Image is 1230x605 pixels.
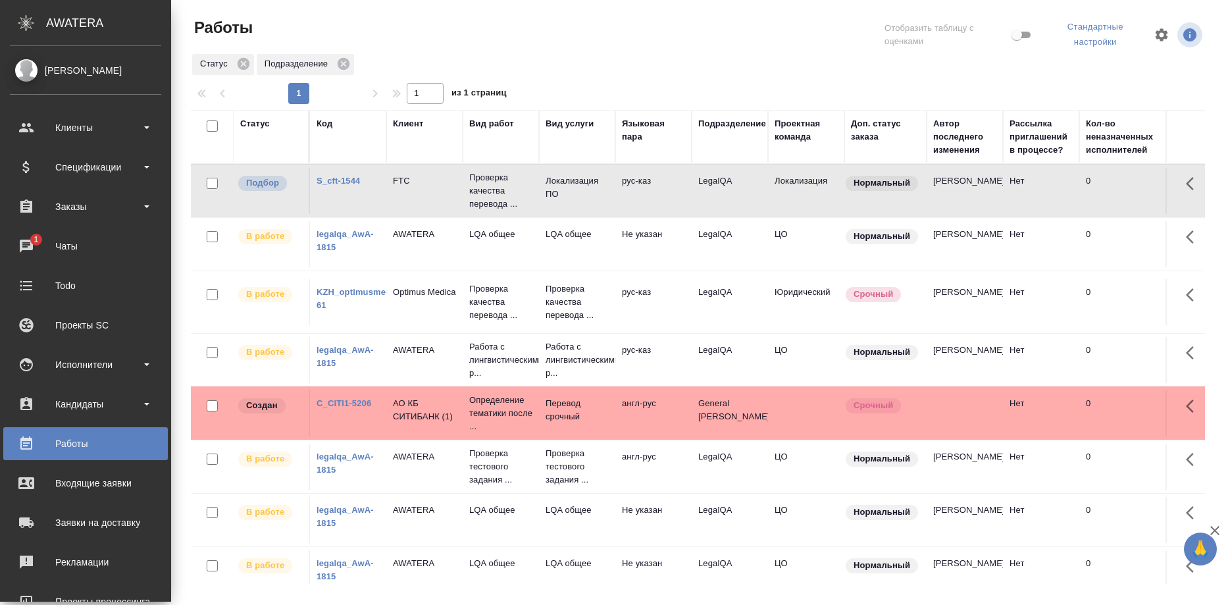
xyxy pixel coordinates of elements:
div: Вид услуги [546,117,594,130]
div: Исполнитель выполняет работу [237,557,302,575]
td: [PERSON_NAME] [927,221,1003,267]
td: Не указан [615,221,692,267]
td: ЦО [768,497,844,543]
td: [PERSON_NAME] [927,444,1003,490]
td: Нет [1003,168,1079,214]
p: В работе [246,452,284,465]
p: LQA общее [546,228,609,241]
a: S_cft-1544 [317,176,360,186]
p: Срочный [854,399,893,412]
p: LQA общее [546,504,609,517]
td: LegalQA [692,168,768,214]
div: Статус [192,54,254,75]
p: FTC [393,174,456,188]
td: 0 [1079,497,1185,543]
a: Todo [3,269,168,302]
td: LegalQA [692,444,768,490]
a: KZH_optimusmedica-61 [317,287,406,310]
p: АО КБ СИТИБАНК (1) [393,397,456,423]
p: В работе [246,346,284,359]
div: Рассылка приглашений в процессе? [1010,117,1073,157]
div: Вид работ [469,117,514,130]
p: Нормальный [854,176,910,190]
td: Нет [1003,444,1079,490]
a: 1Чаты [3,230,168,263]
td: Нет [1003,279,1079,325]
td: рус-каз [615,279,692,325]
div: Чаты [10,236,161,256]
div: Подразделение [257,54,354,75]
p: Работа с лингвистическими р... [546,340,609,380]
td: [PERSON_NAME] [927,168,1003,214]
p: Работа с лингвистическими р... [469,340,532,380]
span: Посмотреть информацию [1177,22,1205,47]
div: Todo [10,276,161,296]
div: Работы [10,434,161,454]
p: Создан [246,399,278,412]
p: LQA общее [469,228,532,241]
td: [PERSON_NAME] [927,497,1003,543]
p: Статус [200,57,232,70]
p: В работе [246,230,284,243]
td: [PERSON_NAME] [927,337,1003,383]
div: Спецификации [10,157,161,177]
td: Не указан [615,497,692,543]
div: Клиенты [10,118,161,138]
td: [PERSON_NAME] [927,279,1003,325]
div: Проекты SC [10,315,161,335]
span: Отобразить таблицу с оценками [884,22,1009,48]
td: англ-рус [615,390,692,436]
p: Нормальный [854,559,910,572]
p: Проверка тестового задания ... [469,447,532,487]
p: AWATERA [393,504,456,517]
div: Клиент [393,117,423,130]
button: Здесь прячутся важные кнопки [1178,221,1210,253]
td: ЦО [768,444,844,490]
p: В работе [246,559,284,572]
button: 🙏 [1184,533,1217,566]
td: 0 [1079,337,1185,383]
p: В работе [246,288,284,301]
td: Нет [1003,337,1079,383]
p: Проверка тестового задания ... [546,447,609,487]
span: 🙏 [1189,535,1212,563]
td: Нет [1003,497,1079,543]
td: LegalQA [692,279,768,325]
td: LegalQA [692,337,768,383]
span: Настроить таблицу [1146,19,1177,51]
div: Исполнитель выполняет работу [237,228,302,246]
div: [PERSON_NAME] [10,63,161,78]
div: AWATERA [46,10,171,36]
td: LegalQA [692,550,768,596]
p: Подразделение [265,57,332,70]
td: LegalQA [692,497,768,543]
p: LQA общее [546,557,609,570]
a: Заявки на доставку [3,506,168,539]
div: Код [317,117,332,130]
p: Нормальный [854,506,910,519]
p: Нормальный [854,230,910,243]
button: Здесь прячутся важные кнопки [1178,550,1210,582]
a: Проекты SC [3,309,168,342]
a: legalqa_AwA-1815 [317,452,374,475]
div: Подразделение [698,117,766,130]
div: split button [1045,17,1146,53]
td: Юридический [768,279,844,325]
td: 0 [1079,279,1185,325]
td: ЦО [768,550,844,596]
p: AWATERA [393,557,456,570]
td: Локализация [768,168,844,214]
div: Языковая пара [622,117,685,144]
button: Здесь прячутся важные кнопки [1178,497,1210,529]
div: Автор последнего изменения [933,117,996,157]
div: Кандидаты [10,394,161,414]
div: Исполнители [10,355,161,375]
p: Optimus Medica [393,286,456,299]
div: Заявки на доставку [10,513,161,533]
a: C_CITI1-5206 [317,398,371,408]
a: Работы [3,427,168,460]
div: Доп. статус заказа [851,117,920,144]
td: Нет [1003,550,1079,596]
td: 0 [1079,390,1185,436]
div: Входящие заявки [10,473,161,493]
